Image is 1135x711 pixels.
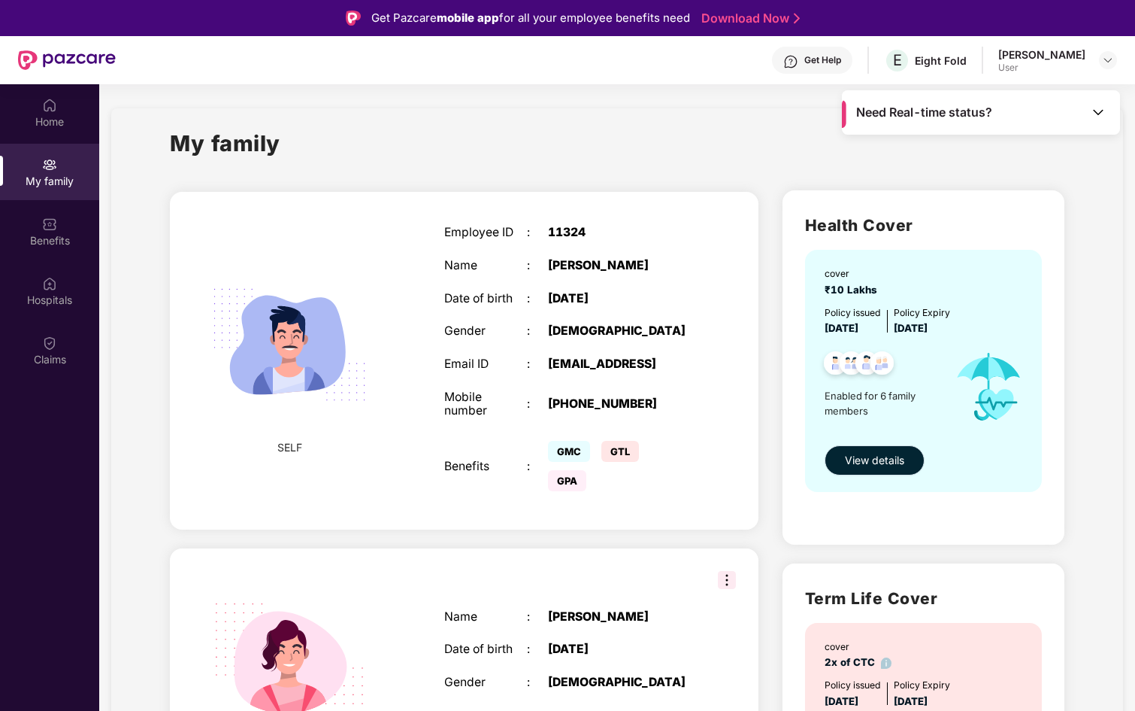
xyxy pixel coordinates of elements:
span: [DATE] [825,695,858,707]
div: Policy Expiry [894,678,950,692]
h1: My family [170,126,280,160]
img: svg+xml;base64,PHN2ZyB4bWxucz0iaHR0cDovL3d3dy53My5vcmcvMjAwMC9zdmciIHdpZHRoPSI0OC45NDMiIGhlaWdodD... [817,347,854,384]
div: Policy issued [825,305,881,320]
span: ₹10 Lakhs [825,284,883,296]
div: cover [825,266,883,281]
div: [DEMOGRAPHIC_DATA] [548,324,693,339]
a: Download Now [701,11,795,26]
div: : [527,259,548,273]
img: svg+xml;base64,PHN2ZyBpZD0iQmVuZWZpdHMiIHhtbG5zPSJodHRwOi8vd3d3LnczLm9yZy8yMDAwL3N2ZyIgd2lkdGg9Ij... [42,217,57,232]
img: Stroke [794,11,800,26]
div: : [527,357,548,372]
img: svg+xml;base64,PHN2ZyBpZD0iSGVscC0zMngzMiIgeG1sbnM9Imh0dHA6Ly93d3cudzMub3JnLzIwMDAvc3ZnIiB3aWR0aD... [783,54,798,69]
div: Employee ID [444,226,527,240]
img: New Pazcare Logo [18,50,116,70]
span: View details [845,452,904,469]
div: Policy Expiry [894,305,950,320]
div: Gender [444,324,527,339]
span: Enabled for 6 family members [825,388,942,419]
div: : [527,397,548,412]
div: : [527,460,548,474]
div: Mobile number [444,390,527,418]
div: Get Help [804,54,841,66]
span: [DATE] [894,322,928,334]
img: svg+xml;base64,PHN2ZyB4bWxucz0iaHR0cDovL3d3dy53My5vcmcvMjAwMC9zdmciIHdpZHRoPSI0OC45NDMiIGhlaWdodD... [864,347,900,384]
strong: mobile app [437,11,499,25]
img: icon [942,336,1036,438]
span: [DATE] [825,322,858,334]
span: GMC [548,441,590,462]
img: Toggle Icon [1091,105,1106,120]
img: svg+xml;base64,PHN2ZyBpZD0iSG9tZSIgeG1sbnM9Imh0dHA6Ly93d3cudzMub3JnLzIwMDAvc3ZnIiB3aWR0aD0iMjAiIG... [42,98,57,113]
img: svg+xml;base64,PHN2ZyB4bWxucz0iaHR0cDovL3d3dy53My5vcmcvMjAwMC9zdmciIHdpZHRoPSI0OC45MTUiIGhlaWdodD... [833,347,870,384]
span: E [893,51,902,69]
img: svg+xml;base64,PHN2ZyBpZD0iRHJvcGRvd24tMzJ4MzIiIHhtbG5zPSJodHRwOi8vd3d3LnczLm9yZy8yMDAwL3N2ZyIgd2... [1102,54,1114,66]
div: [PERSON_NAME] [548,259,693,273]
img: svg+xml;base64,PHN2ZyB3aWR0aD0iMzIiIGhlaWdodD0iMzIiIHZpZXdCb3g9IjAgMCAzMiAzMiIgZmlsbD0ibm9uZSIgeG... [718,571,736,589]
img: svg+xml;base64,PHN2ZyB4bWxucz0iaHR0cDovL3d3dy53My5vcmcvMjAwMC9zdmciIHdpZHRoPSI0OC45NDMiIGhlaWdodD... [849,347,885,384]
span: SELF [277,439,302,456]
div: : [527,292,548,306]
span: 2x of CTC [825,656,892,668]
div: Benefits [444,460,527,474]
div: Eight Fold [915,53,967,68]
img: info [881,658,892,669]
div: [PERSON_NAME] [548,610,693,624]
div: : [527,643,548,657]
div: Name [444,610,527,624]
div: User [998,62,1085,74]
div: [PERSON_NAME] [998,47,1085,62]
div: : [527,676,548,690]
div: [DEMOGRAPHIC_DATA] [548,676,693,690]
img: svg+xml;base64,PHN2ZyB3aWR0aD0iMjAiIGhlaWdodD0iMjAiIHZpZXdCb3g9IjAgMCAyMCAyMCIgZmlsbD0ibm9uZSIgeG... [42,157,57,172]
span: GTL [601,441,639,462]
div: Name [444,259,527,273]
img: Logo [346,11,361,26]
div: [PHONE_NUMBER] [548,397,693,412]
div: [DATE] [548,643,693,657]
div: Date of birth [444,292,527,306]
div: : [527,226,548,240]
div: Gender [444,676,527,690]
div: Policy issued [825,678,881,692]
div: Date of birth [444,643,527,657]
span: GPA [548,470,586,491]
div: Get Pazcare for all your employee benefits need [371,9,690,27]
img: svg+xml;base64,PHN2ZyBpZD0iSG9zcGl0YWxzIiB4bWxucz0iaHR0cDovL3d3dy53My5vcmcvMjAwMC9zdmciIHdpZHRoPS... [42,276,57,291]
span: [DATE] [894,695,928,707]
div: [EMAIL_ADDRESS] [548,357,693,372]
h2: Term Life Cover [805,586,1042,611]
h2: Health Cover [805,213,1042,238]
div: : [527,324,548,339]
button: View details [825,445,925,476]
div: [DATE] [548,292,693,306]
img: svg+xml;base64,PHN2ZyBpZD0iQ2xhaW0iIHhtbG5zPSJodHRwOi8vd3d3LnczLm9yZy8yMDAwL3N2ZyIgd2lkdGg9IjIwIi... [42,336,57,351]
div: Email ID [444,357,527,372]
div: cover [825,640,892,654]
img: svg+xml;base64,PHN2ZyB4bWxucz0iaHR0cDovL3d3dy53My5vcmcvMjAwMC9zdmciIHdpZHRoPSIyMjQiIGhlaWdodD0iMT... [195,250,384,439]
div: : [527,610,548,624]
span: Need Real-time status? [856,105,992,120]
div: 11324 [548,226,693,240]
